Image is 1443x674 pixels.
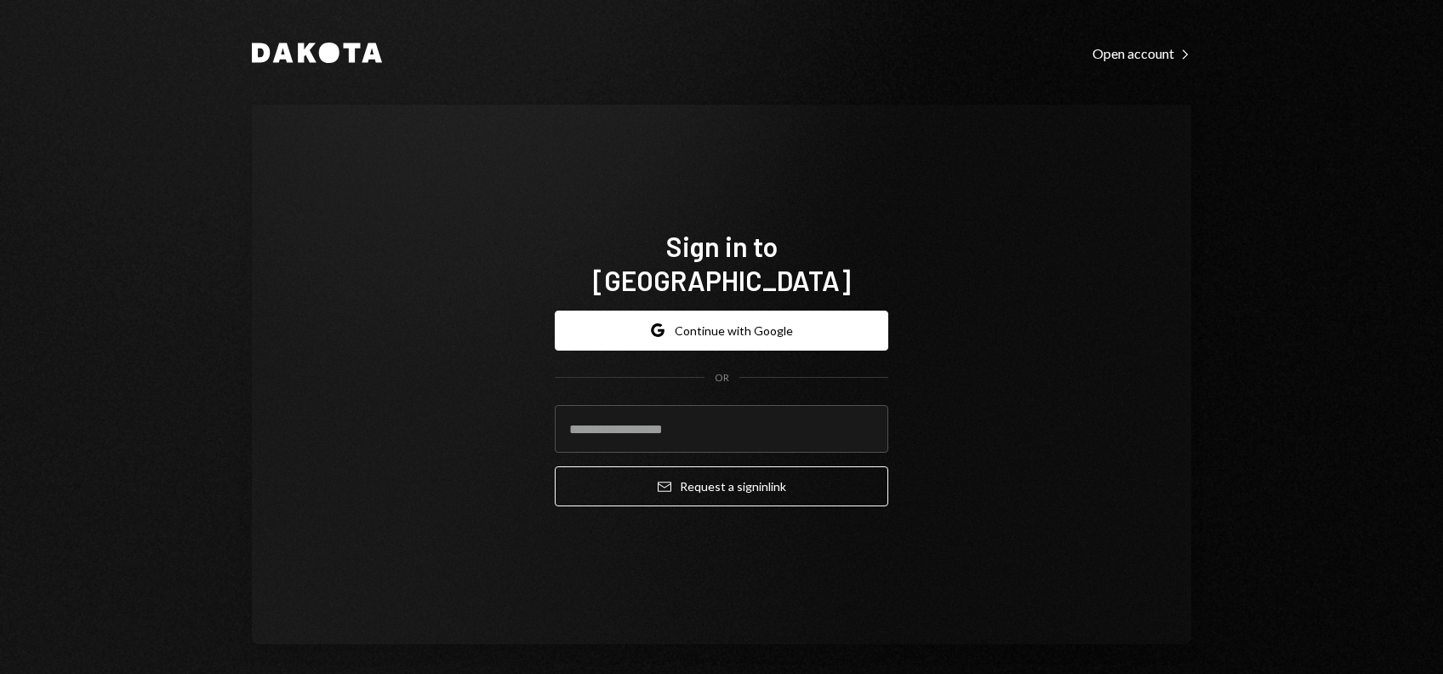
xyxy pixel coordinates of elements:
[555,311,888,351] button: Continue with Google
[555,466,888,506] button: Request a signinlink
[555,229,888,297] h1: Sign in to [GEOGRAPHIC_DATA]
[1092,43,1191,62] a: Open account
[715,371,729,386] div: OR
[1092,45,1191,62] div: Open account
